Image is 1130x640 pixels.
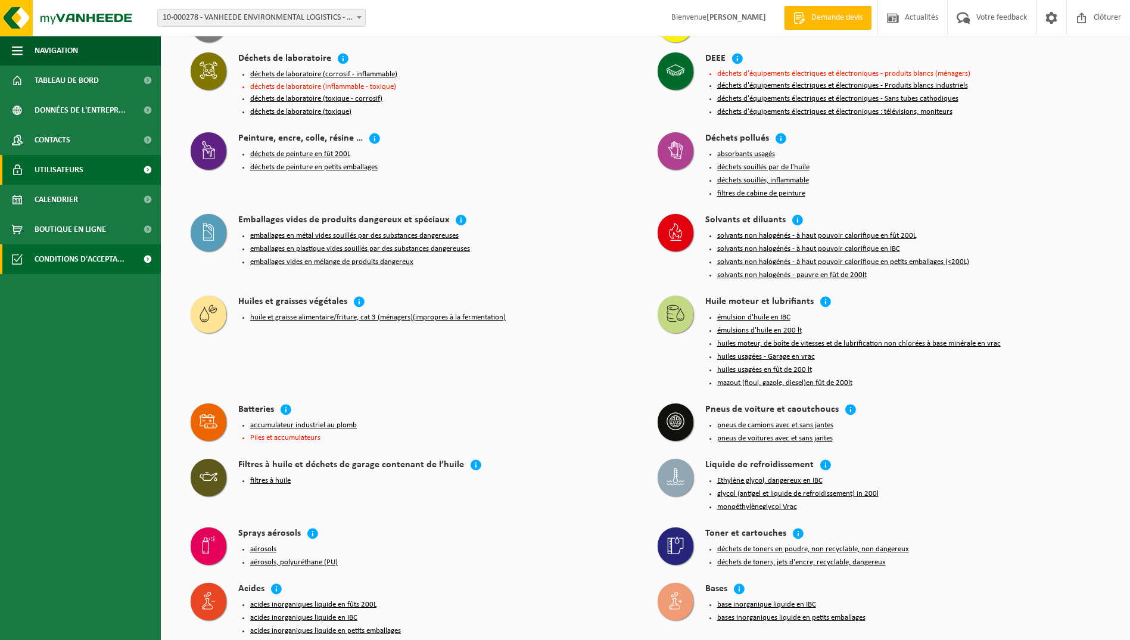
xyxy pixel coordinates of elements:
[250,626,401,636] button: acides inorganiques liquide en petits emballages
[717,476,823,486] button: Ethylène glycol, dangereux en IBC
[35,155,83,185] span: Utilisateurs
[717,81,968,91] button: déchets d'équipements électriques et électroniques - Produits blancs industriels
[250,244,470,254] button: emballages en plastique vides souillés par des substances dangereuses
[717,70,1101,77] li: déchets d'équipements électriques et électroniques - produits blancs (ménagers)
[250,107,351,117] button: déchets de laboratoire (toxique)
[250,476,291,486] button: filtres à huile
[717,231,916,241] button: solvants non halogénés - à haut pouvoir calorifique en fût 200L
[705,583,727,596] h4: Bases
[35,215,106,244] span: Boutique en ligne
[238,296,347,309] h4: Huiles et graisses végétales
[717,365,812,375] button: huiles usagées en fût de 200 lt
[35,95,126,125] span: Données de l'entrepr...
[238,459,464,473] h4: Filtres à huile et déchets de garage contenant de l’huile
[717,94,958,104] button: déchets d'équipements électriques et électroniques - Sans tubes cathodiques
[250,421,357,430] button: accumulateur industriel au plomb
[250,70,397,79] button: déchets de laboratoire (corrosif - inflammable)
[250,313,506,322] button: huile et graisse alimentaire/friture, cat 3 (ménagers)(impropres à la fermentation)
[250,545,276,554] button: aérosols
[250,150,350,159] button: déchets de peinture en fût 200L
[35,244,124,274] span: Conditions d'accepta...
[706,13,766,22] strong: [PERSON_NAME]
[250,163,378,172] button: déchets de peinture en petits emballages
[717,107,952,117] button: déchets d'équipements électriques et électroniques : télévisions, moniteurs
[717,434,833,443] button: pneus de voitures avec et sans jantes
[250,94,382,104] button: déchets de laboratoire (toxique - corrosif)
[808,12,866,24] span: Demande devis
[784,6,871,30] a: Demande devis
[35,185,78,215] span: Calendrier
[158,10,365,26] span: 10-000278 - VANHEEDE ENVIRONMENTAL LOGISTICS - QUEVY - QUÉVY-LE-GRAND
[705,403,839,417] h4: Pneus de voiture et caoutchoucs
[35,36,78,66] span: Navigation
[250,613,357,623] button: acides inorganiques liquide en IBC
[238,403,274,417] h4: Batteries
[238,52,331,66] h4: Déchets de laboratoire
[238,214,449,228] h4: Emballages vides de produits dangereux et spéciaux
[705,527,786,541] h4: Toner et cartouches
[35,66,99,95] span: Tableau de bord
[250,600,376,610] button: acides inorganiques liquide en fûts 200L
[705,214,786,228] h4: Solvants et diluants
[250,83,634,91] li: déchets de laboratoire (inflammable - toxique)
[717,271,867,280] button: solvants non halogénés - pauvre en fût de 200lt
[717,176,809,185] button: déchets souillés, inflammable
[717,613,866,623] button: bases inorganiques liquide en petits emballages
[705,132,769,146] h4: Déchets pollués
[717,502,797,512] button: monoéthylèneglycol Vrac
[250,231,459,241] button: emballages en métal vides souillés par des substances dangereuses
[717,150,775,159] button: absorbants usagés
[717,600,816,610] button: base inorganique liquide en IBC
[238,132,363,146] h4: Peinture, encre, colle, résine …
[705,296,814,309] h4: Huile moteur et lubrifiants
[250,257,413,267] button: emballages vides en mélange de produits dangereux
[717,163,810,172] button: déchets souillés par de l'huile
[717,257,969,267] button: solvants non halogénés - à haut pouvoir calorifique en petits emballages (<200L)
[157,9,366,27] span: 10-000278 - VANHEEDE ENVIRONMENTAL LOGISTICS - QUEVY - QUÉVY-LE-GRAND
[717,378,852,388] button: mazout (fioul, gazole, diesel)en fût de 200lt
[717,489,879,499] button: glycol (antigel et liquide de refroidissement) in 200l
[717,421,833,430] button: pneus de camions avec et sans jantes
[717,339,1001,349] button: huiles moteur, de boîte de vitesses et de lubrification non chlorées à base minérale en vrac
[717,244,900,254] button: solvants non halogénés - à haut pouvoir calorifique en IBC
[35,125,70,155] span: Contacts
[705,52,726,66] h4: DEEE
[717,189,805,198] button: filtres de cabine de peinture
[717,313,790,322] button: émulsion d'huile en IBC
[250,558,338,567] button: aérosols, polyuréthane (PU)
[705,459,814,473] h4: Liquide de refroidissement
[717,326,802,335] button: émulsions d'huile en 200 lt
[717,352,815,362] button: huiles usagées - Garage en vrac
[238,527,301,541] h4: Sprays aérosols
[717,545,909,554] button: déchets de toners en poudre, non recyclable, non dangereux
[250,434,634,442] li: Piles et accumulateurs
[238,583,264,596] h4: Acides
[717,558,886,567] button: déchets de toners, jets d'encre, recyclable, dangereux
